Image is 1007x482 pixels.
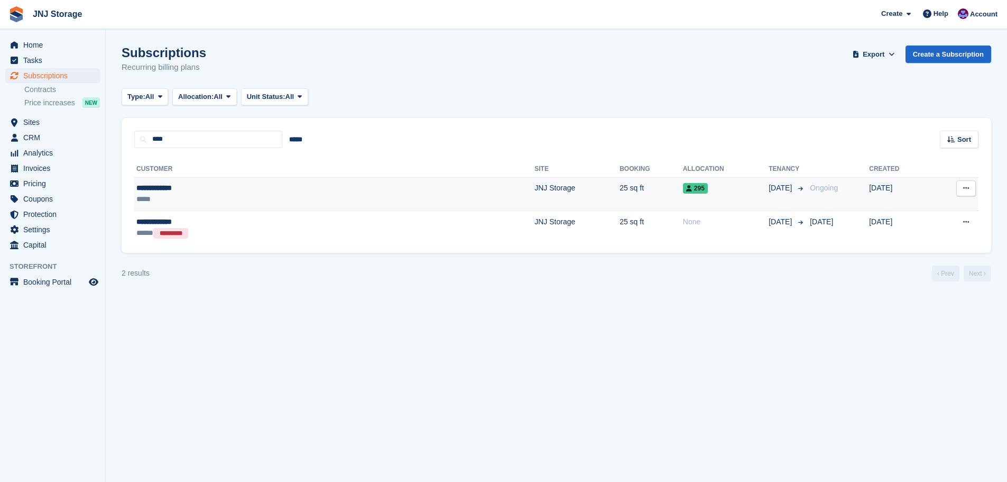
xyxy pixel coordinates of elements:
a: menu [5,222,100,237]
span: Capital [23,238,87,252]
a: Create a Subscription [906,46,991,63]
th: Allocation [683,161,769,178]
th: Site [534,161,620,178]
span: Invoices [23,161,87,176]
a: menu [5,176,100,191]
th: Booking [620,161,683,178]
span: Export [863,49,884,60]
div: NEW [82,97,100,108]
a: Preview store [87,276,100,288]
td: JNJ Storage [534,177,620,211]
span: Subscriptions [23,68,87,83]
a: menu [5,38,100,52]
span: All [285,92,294,102]
span: Pricing [23,176,87,191]
span: Tasks [23,53,87,68]
a: menu [5,53,100,68]
span: Settings [23,222,87,237]
td: [DATE] [869,211,932,244]
span: Price increases [24,98,75,108]
a: menu [5,130,100,145]
span: Coupons [23,192,87,206]
div: 2 results [122,268,150,279]
span: CRM [23,130,87,145]
a: menu [5,115,100,130]
a: menu [5,161,100,176]
span: Analytics [23,145,87,160]
span: Unit Status: [247,92,285,102]
img: stora-icon-8386f47178a22dfd0bd8f6a31ec36ba5ce8667c1dd55bd0f319d3a0aa187defe.svg [8,6,24,22]
h1: Subscriptions [122,46,206,60]
span: Allocation: [178,92,214,102]
span: All [214,92,223,102]
img: Jonathan Scrase [958,8,968,19]
th: Customer [134,161,534,178]
th: Tenancy [769,161,806,178]
a: menu [5,275,100,289]
a: menu [5,145,100,160]
nav: Page [930,266,993,281]
span: Help [934,8,948,19]
span: 295 [683,183,708,194]
span: [DATE] [810,217,833,226]
span: Ongoing [810,184,838,192]
a: Price increases NEW [24,97,100,108]
td: [DATE] [869,177,932,211]
button: Allocation: All [172,88,237,106]
td: 25 sq ft [620,211,683,244]
span: Account [970,9,997,20]
span: Sort [957,134,971,145]
span: Storefront [10,261,105,272]
span: All [145,92,154,102]
th: Created [869,161,932,178]
a: menu [5,192,100,206]
span: Protection [23,207,87,222]
a: menu [5,207,100,222]
a: Contracts [24,85,100,95]
a: menu [5,238,100,252]
p: Recurring billing plans [122,61,206,74]
span: [DATE] [769,183,794,194]
span: Create [881,8,902,19]
button: Export [851,46,897,63]
span: Sites [23,115,87,130]
span: Home [23,38,87,52]
div: None [683,216,769,228]
button: Unit Status: All [241,88,308,106]
span: Booking Portal [23,275,87,289]
a: menu [5,68,100,83]
td: 25 sq ft [620,177,683,211]
span: [DATE] [769,216,794,228]
span: Type: [127,92,145,102]
a: Previous [932,266,959,281]
a: Next [964,266,991,281]
td: JNJ Storage [534,211,620,244]
a: JNJ Storage [29,5,86,23]
button: Type: All [122,88,168,106]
